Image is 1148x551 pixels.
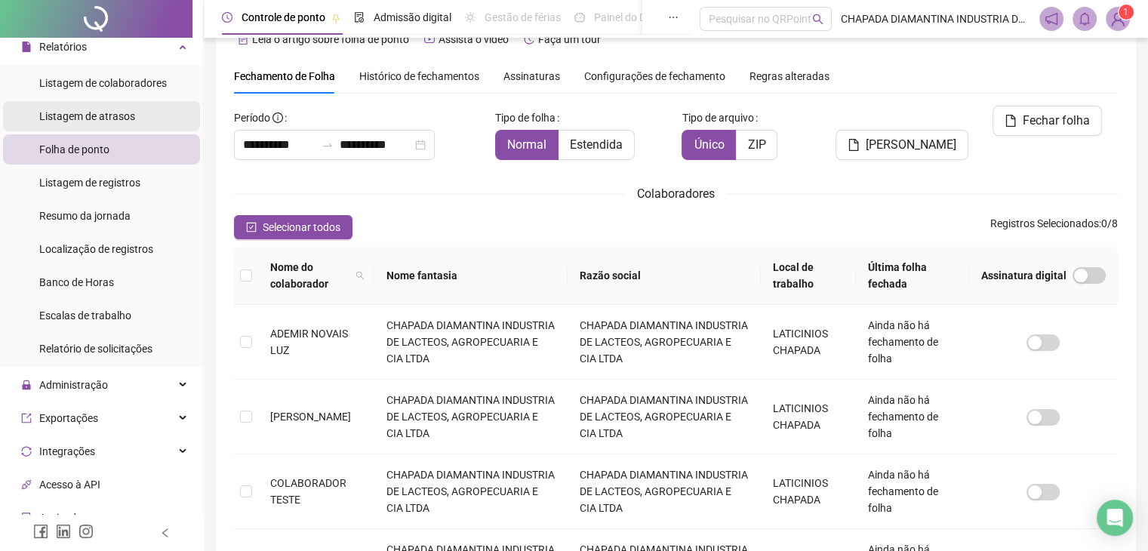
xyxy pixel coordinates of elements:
[39,445,95,457] span: Integrações
[749,71,829,82] span: Regras alteradas
[270,477,346,506] span: COLABORADOR TESTE
[234,112,270,124] span: Período
[836,130,968,160] button: [PERSON_NAME]
[568,247,761,305] th: Razão social
[270,328,348,356] span: ADEMIR NOVAIS LUZ
[1097,500,1133,536] div: Open Intercom Messenger
[868,319,938,365] span: Ainda não há fechamento de folha
[682,109,753,126] span: Tipo de arquivo
[322,139,334,151] span: swap-right
[234,70,335,82] span: Fechamento de Folha
[331,14,340,23] span: pushpin
[242,11,325,23] span: Controle de ponto
[270,411,351,423] span: [PERSON_NAME]
[495,109,556,126] span: Tipo de folha
[761,454,856,529] td: LATICINIOS CHAPADA
[374,305,567,380] td: CHAPADA DIAMANTINA INDUSTRIA DE LACTEOS, AGROPECUARIA E CIA LTDA
[1119,5,1134,20] sup: Atualize o seu contato no menu Meus Dados
[524,34,534,45] span: history
[33,524,48,539] span: facebook
[503,71,560,82] span: Assinaturas
[1045,12,1058,26] span: notification
[1123,7,1128,17] span: 1
[1005,115,1017,127] span: file
[668,12,679,23] span: ellipsis
[812,14,823,25] span: search
[1106,8,1129,30] img: 93077
[868,469,938,514] span: Ainda não há fechamento de folha
[222,12,232,23] span: clock-circle
[39,210,131,222] span: Resumo da jornada
[848,139,860,151] span: file
[374,11,451,23] span: Admissão digital
[56,524,71,539] span: linkedin
[272,112,283,123] span: info-circle
[856,247,969,305] th: Última folha fechada
[570,137,623,152] span: Estendida
[993,106,1102,136] button: Fechar folha
[39,177,140,189] span: Listagem de registros
[21,413,32,423] span: export
[21,446,32,457] span: sync
[39,110,135,122] span: Listagem de atrasos
[374,380,567,454] td: CHAPADA DIAMANTINA INDUSTRIA DE LACTEOS, AGROPECUARIA E CIA LTDA
[485,11,561,23] span: Gestão de férias
[761,305,856,380] td: LATICINIOS CHAPADA
[868,394,938,439] span: Ainda não há fechamento de folha
[39,143,109,155] span: Folha de ponto
[39,243,153,255] span: Localização de registros
[352,256,368,295] span: search
[990,217,1099,229] span: Registros Selecionados
[439,33,509,45] span: Assista o vídeo
[39,309,131,322] span: Escalas de trabalho
[761,247,856,305] th: Local de trabalho
[39,512,101,524] span: Aceite de uso
[354,12,365,23] span: file-done
[465,12,476,23] span: sun
[990,215,1118,239] span: : 0 / 8
[694,137,724,152] span: Único
[594,11,653,23] span: Painel do DP
[21,513,32,523] span: audit
[538,33,601,45] span: Faça um tour
[234,215,352,239] button: Selecionar todos
[78,524,94,539] span: instagram
[270,259,349,292] span: Nome do colaborador
[374,454,567,529] td: CHAPADA DIAMANTINA INDUSTRIA DE LACTEOS, AGROPECUARIA E CIA LTDA
[568,454,761,529] td: CHAPADA DIAMANTINA INDUSTRIA DE LACTEOS, AGROPECUARIA E CIA LTDA
[39,41,87,53] span: Relatórios
[21,42,32,52] span: file
[507,137,546,152] span: Normal
[981,267,1066,284] span: Assinatura digital
[841,11,1030,27] span: CHAPADA DIAMANTINA INDUSTRIA DE LACTEOS, AGROPECUARIA E CIA LTDA
[568,380,761,454] td: CHAPADA DIAMANTINA INDUSTRIA DE LACTEOS, AGROPECUARIA E CIA LTDA
[39,379,108,391] span: Administração
[761,380,856,454] td: LATICINIOS CHAPADA
[355,271,365,280] span: search
[39,479,100,491] span: Acesso à API
[424,34,435,45] span: youtube
[374,247,567,305] th: Nome fantasia
[252,33,409,45] span: Leia o artigo sobre folha de ponto
[584,71,725,82] span: Configurações de fechamento
[39,412,98,424] span: Exportações
[747,137,765,152] span: ZIP
[574,12,585,23] span: dashboard
[1023,112,1090,130] span: Fechar folha
[246,222,257,232] span: check-square
[39,276,114,288] span: Banco de Horas
[866,136,956,154] span: [PERSON_NAME]
[359,70,479,82] span: Histórico de fechamentos
[21,479,32,490] span: api
[568,305,761,380] td: CHAPADA DIAMANTINA INDUSTRIA DE LACTEOS, AGROPECUARIA E CIA LTDA
[1078,12,1091,26] span: bell
[322,139,334,151] span: to
[263,219,340,235] span: Selecionar todos
[39,77,167,89] span: Listagem de colaboradores
[39,343,152,355] span: Relatório de solicitações
[160,528,171,538] span: left
[21,380,32,390] span: lock
[238,34,248,45] span: file-text
[637,186,715,201] span: Colaboradores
